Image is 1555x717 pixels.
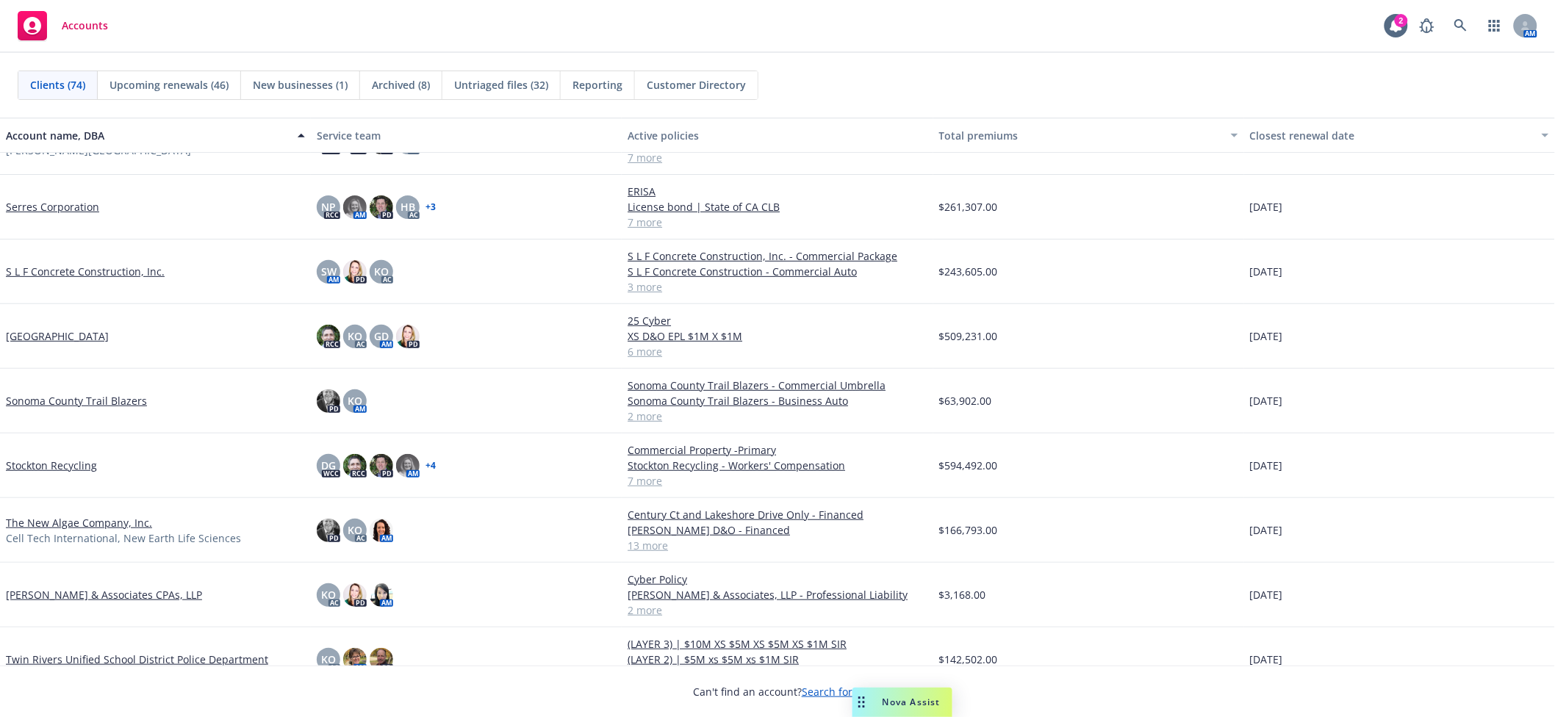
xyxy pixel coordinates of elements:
[939,587,986,602] span: $3,168.00
[343,260,367,284] img: photo
[374,328,389,344] span: GD
[939,328,998,344] span: $509,231.00
[1250,264,1283,279] span: [DATE]
[1250,587,1283,602] span: [DATE]
[396,325,420,348] img: photo
[12,5,114,46] a: Accounts
[628,313,927,328] a: 25 Cyber
[6,393,147,408] a: Sonoma County Trail Blazers
[1412,11,1442,40] a: Report a Bug
[425,203,436,212] a: + 3
[1250,393,1283,408] span: [DATE]
[30,77,85,93] span: Clients (74)
[852,688,871,717] div: Drag to move
[628,184,927,199] a: ERISA
[321,264,337,279] span: SW
[1250,199,1283,215] span: [DATE]
[1395,14,1408,27] div: 2
[1250,522,1283,538] span: [DATE]
[628,264,927,279] a: S L F Concrete Construction - Commercial Auto
[425,461,436,470] a: + 4
[1250,328,1283,344] span: [DATE]
[628,279,927,295] a: 3 more
[939,264,998,279] span: $243,605.00
[6,128,289,143] div: Account name, DBA
[628,442,927,458] a: Commercial Property -Primary
[628,507,927,522] a: Century Ct and Lakeshore Drive Only - Financed
[343,583,367,607] img: photo
[1250,652,1283,667] span: [DATE]
[6,530,241,546] span: Cell Tech International, New Earth Life Sciences
[1250,128,1533,143] div: Closest renewal date
[572,77,622,93] span: Reporting
[628,328,927,344] a: XS D&O EPL $1M X $1M
[852,688,952,717] button: Nova Assist
[693,684,862,699] span: Can't find an account?
[628,408,927,424] a: 2 more
[939,128,1222,143] div: Total premiums
[317,128,616,143] div: Service team
[321,199,336,215] span: NP
[628,602,927,618] a: 2 more
[647,77,746,93] span: Customer Directory
[6,264,165,279] a: S L F Concrete Construction, Inc.
[628,344,927,359] a: 6 more
[370,454,393,478] img: photo
[6,199,99,215] a: Serres Corporation
[628,378,927,393] a: Sonoma County Trail Blazers - Commercial Umbrella
[370,519,393,542] img: photo
[374,264,389,279] span: KO
[939,458,998,473] span: $594,492.00
[628,587,927,602] a: [PERSON_NAME] & Associates, LLP - Professional Liability
[628,473,927,489] a: 7 more
[628,199,927,215] a: License bond | State of CA CLB
[321,458,336,473] span: DG
[628,128,927,143] div: Active policies
[348,328,362,344] span: KO
[628,248,927,264] a: S L F Concrete Construction, Inc. - Commercial Package
[370,195,393,219] img: photo
[628,150,927,165] a: 7 more
[628,522,927,538] a: [PERSON_NAME] D&O - Financed
[343,454,367,478] img: photo
[396,454,420,478] img: photo
[6,458,97,473] a: Stockton Recycling
[628,636,927,652] a: (LAYER 3) | $10M XS $5M XS $5M XS $1M SIR
[883,696,941,708] span: Nova Assist
[109,77,229,93] span: Upcoming renewals (46)
[370,583,393,607] img: photo
[348,522,362,538] span: KO
[321,652,336,667] span: KO
[939,199,998,215] span: $261,307.00
[1480,11,1509,40] a: Switch app
[348,393,362,408] span: KO
[802,685,862,699] a: Search for it
[317,389,340,413] img: photo
[628,538,927,553] a: 13 more
[628,572,927,587] a: Cyber Policy
[343,195,367,219] img: photo
[401,199,415,215] span: HB
[933,118,1244,153] button: Total premiums
[62,20,108,32] span: Accounts
[622,118,933,153] button: Active policies
[628,652,927,667] a: (LAYER 2) | $5M xs $5M xs $1M SIR
[253,77,348,93] span: New businesses (1)
[343,648,367,671] img: photo
[370,648,393,671] img: photo
[1446,11,1476,40] a: Search
[1250,458,1283,473] span: [DATE]
[372,77,430,93] span: Archived (8)
[321,587,336,602] span: KO
[6,328,109,344] a: [GEOGRAPHIC_DATA]
[454,77,548,93] span: Untriaged files (32)
[6,652,268,667] a: Twin Rivers Unified School District Police Department
[939,522,998,538] span: $166,793.00
[317,325,340,348] img: photo
[311,118,622,153] button: Service team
